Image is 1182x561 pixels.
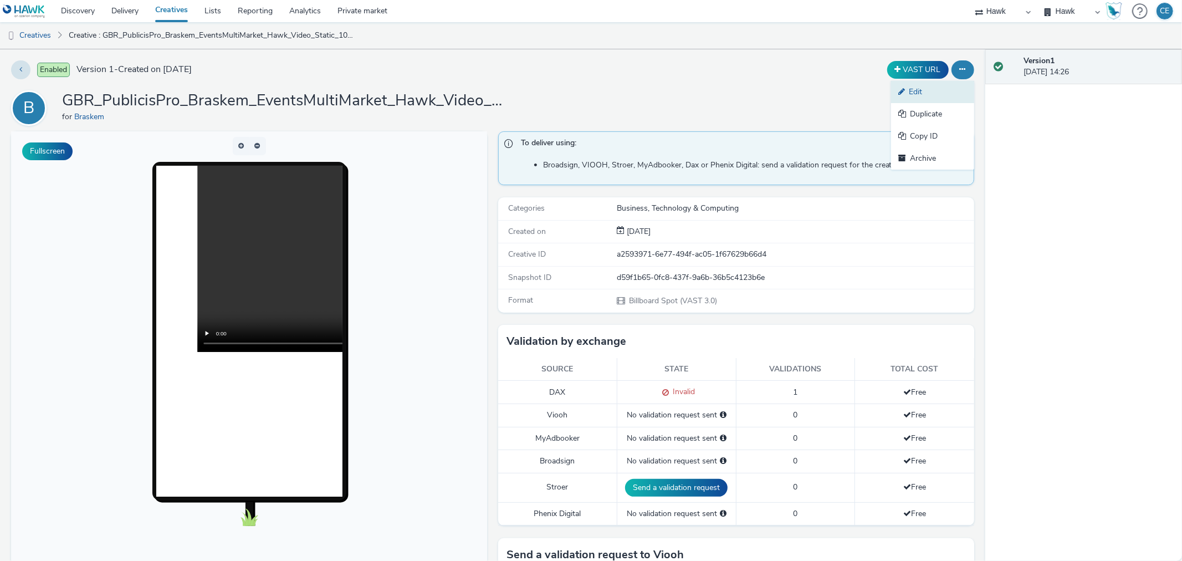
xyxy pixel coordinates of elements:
[793,410,797,420] span: 0
[891,147,974,170] a: Archive
[498,358,617,381] th: Source
[1160,3,1170,19] div: CE
[22,142,73,160] button: Fullscreen
[63,22,359,49] a: Creative : GBR_PublicisPro_Braskem_EventsMultiMarket_Hawk_Video_Static_1080x1920_10"_KFair_DE_202...
[498,427,617,450] td: MyAdbooker
[891,81,974,103] a: Edit
[625,226,651,237] div: Creation 26 September 2025, 14:26
[793,433,797,443] span: 0
[891,125,974,147] a: Copy ID
[11,103,51,113] a: B
[74,111,109,122] a: Braskem
[625,226,651,237] span: [DATE]
[521,137,963,152] span: To deliver using:
[6,30,17,42] img: dooh
[617,272,973,283] div: d59f1b65-0fc8-437f-9a6b-36b5c4123b6e
[1024,55,1055,66] strong: Version 1
[720,508,726,519] div: Please select a deal below and click on Send to send a validation request to Phenix Digital.
[720,410,726,421] div: Please select a deal below and click on Send to send a validation request to Viooh.
[903,508,926,519] span: Free
[623,456,730,467] div: No validation request sent
[903,456,926,466] span: Free
[76,63,192,76] span: Version 1 - Created on [DATE]
[506,333,626,350] h3: Validation by exchange
[508,203,545,213] span: Categories
[23,93,34,124] div: B
[498,502,617,525] td: Phenix Digital
[62,90,505,111] h1: GBR_PublicisPro_Braskem_EventsMultiMarket_Hawk_Video_Static_1080x1920_10"_KFair_DE_20250926
[1024,55,1173,78] div: [DATE] 14:26
[617,358,736,381] th: State
[669,386,695,397] span: Invalid
[508,226,546,237] span: Created on
[884,61,951,79] div: Duplicate the creative as a VAST URL
[793,508,797,519] span: 0
[720,433,726,444] div: Please select a deal below and click on Send to send a validation request to MyAdbooker.
[498,381,617,404] td: DAX
[720,456,726,467] div: Please select a deal below and click on Send to send a validation request to Broadsign.
[62,111,74,122] span: for
[617,203,973,214] div: Business, Technology & Computing
[1106,2,1122,20] img: Hawk Academy
[903,482,926,492] span: Free
[498,404,617,427] td: Viooh
[736,358,855,381] th: Validations
[508,295,533,305] span: Format
[3,4,45,18] img: undefined Logo
[498,450,617,473] td: Broadsign
[903,433,926,443] span: Free
[793,456,797,466] span: 0
[543,160,968,171] li: Broadsign, VIOOH, Stroer, MyAdbooker, Dax or Phenix Digital: send a validation request for the cr...
[623,410,730,421] div: No validation request sent
[498,473,617,502] td: Stroer
[793,482,797,492] span: 0
[903,387,926,397] span: Free
[903,410,926,420] span: Free
[617,249,973,260] div: a2593971-6e77-494f-ac05-1f67629b66d4
[793,387,797,397] span: 1
[1106,2,1127,20] a: Hawk Academy
[508,272,551,283] span: Snapshot ID
[891,103,974,125] a: Duplicate
[855,358,974,381] th: Total cost
[37,63,70,77] span: Enabled
[508,249,546,259] span: Creative ID
[887,61,949,79] button: VAST URL
[628,295,717,306] span: Billboard Spot (VAST 3.0)
[623,508,730,519] div: No validation request sent
[623,433,730,444] div: No validation request sent
[625,479,728,497] button: Send a validation request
